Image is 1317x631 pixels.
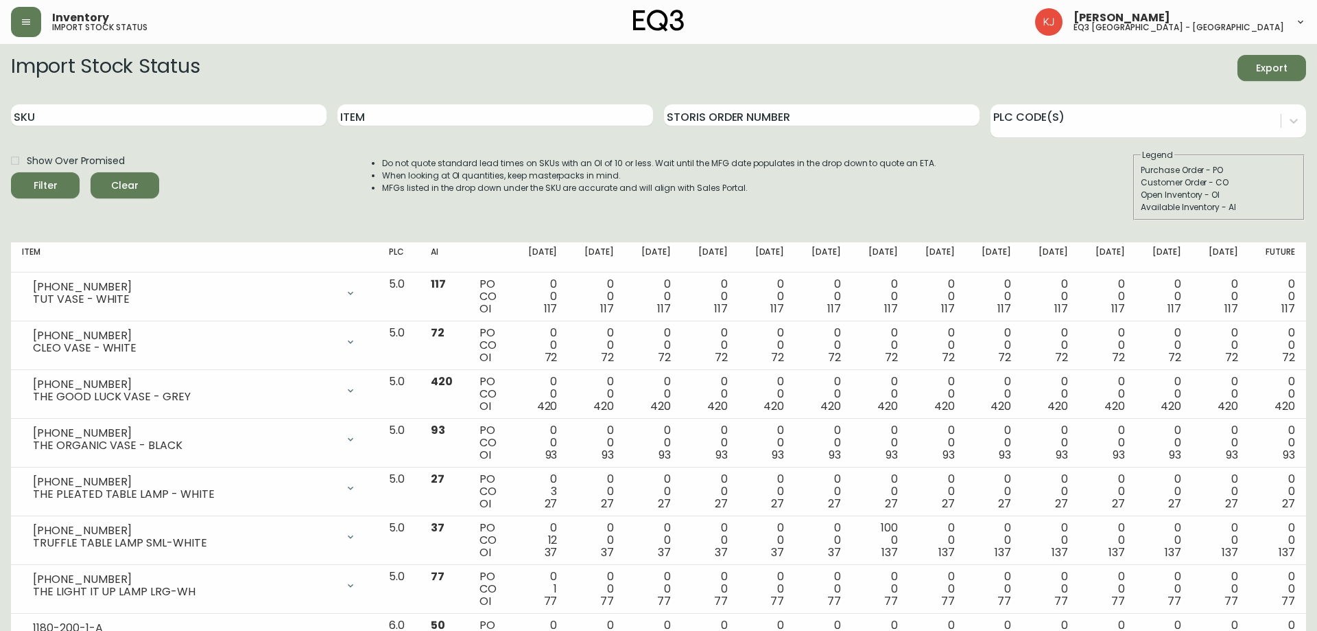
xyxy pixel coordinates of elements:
[537,398,558,414] span: 420
[658,447,671,463] span: 93
[693,424,728,461] div: 0 0
[1056,447,1068,463] span: 93
[884,593,898,609] span: 77
[715,544,728,560] span: 37
[1283,447,1295,463] span: 93
[828,349,841,365] span: 72
[1147,327,1182,364] div: 0 0
[479,376,501,413] div: PO CO
[941,301,955,317] span: 117
[479,278,501,315] div: PO CO
[1168,349,1181,365] span: 72
[431,569,444,584] span: 77
[920,376,955,413] div: 0 0
[479,424,501,461] div: PO CO
[693,327,728,364] div: 0 0
[544,593,558,609] span: 77
[1147,424,1182,461] div: 0 0
[22,424,367,455] div: [PHONE_NUMBER]THE ORGANIC VASE - BLACK
[1022,242,1079,273] th: [DATE]
[1112,496,1125,512] span: 27
[52,12,109,23] span: Inventory
[378,242,420,273] th: PLC
[1169,447,1181,463] span: 93
[920,571,955,608] div: 0 0
[523,522,558,559] div: 0 12
[942,447,955,463] span: 93
[1260,473,1295,510] div: 0 0
[431,374,453,389] span: 420
[852,242,909,273] th: [DATE]
[1033,571,1068,608] div: 0 0
[636,473,671,510] div: 0 0
[820,398,841,414] span: 420
[1090,278,1125,315] div: 0 0
[431,325,444,341] span: 72
[1260,376,1295,413] div: 0 0
[102,177,148,194] span: Clear
[739,242,796,273] th: [DATE]
[1281,593,1295,609] span: 77
[431,422,445,438] span: 93
[431,520,444,536] span: 37
[479,301,491,317] span: OI
[382,182,936,194] li: MFGs listed in the drop down under the SKU are accurate and will align with Sales Portal.
[601,349,614,365] span: 72
[881,544,898,560] span: 137
[1113,447,1125,463] span: 93
[941,593,955,609] span: 77
[382,170,936,182] li: When looking at OI quantities, keep masterpacks in mind.
[479,522,501,559] div: PO CO
[11,242,378,273] th: Item
[750,571,785,608] div: 0 0
[1282,496,1295,512] span: 27
[976,327,1011,364] div: 0 0
[715,496,728,512] span: 27
[715,447,728,463] span: 93
[885,496,898,512] span: 27
[636,424,671,461] div: 0 0
[523,376,558,413] div: 0 0
[579,571,614,608] div: 0 0
[863,278,898,315] div: 0 0
[545,349,558,365] span: 72
[1167,593,1181,609] span: 77
[806,473,841,510] div: 0 0
[750,327,785,364] div: 0 0
[1090,473,1125,510] div: 0 0
[1055,349,1068,365] span: 72
[693,278,728,315] div: 0 0
[920,327,955,364] div: 0 0
[863,376,898,413] div: 0 0
[33,427,337,439] div: [PHONE_NUMBER]
[600,593,614,609] span: 77
[1141,176,1297,189] div: Customer Order - CO
[750,424,785,461] div: 0 0
[990,398,1011,414] span: 420
[976,376,1011,413] div: 0 0
[1033,376,1068,413] div: 0 0
[682,242,739,273] th: [DATE]
[479,349,491,365] span: OI
[1226,447,1238,463] span: 93
[33,525,337,537] div: [PHONE_NUMBER]
[1033,522,1068,559] div: 0 0
[33,293,337,306] div: TUT VASE - WHITE
[884,301,898,317] span: 117
[920,522,955,559] div: 0 0
[942,349,955,365] span: 72
[658,349,671,365] span: 72
[1033,327,1068,364] div: 0 0
[714,301,728,317] span: 117
[52,23,147,32] h5: import stock status
[1222,544,1238,560] span: 137
[1237,55,1306,81] button: Export
[1147,278,1182,315] div: 0 0
[1111,301,1125,317] span: 117
[1090,376,1125,413] div: 0 0
[795,242,852,273] th: [DATE]
[625,242,682,273] th: [DATE]
[863,571,898,608] div: 0 0
[885,349,898,365] span: 72
[750,376,785,413] div: 0 0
